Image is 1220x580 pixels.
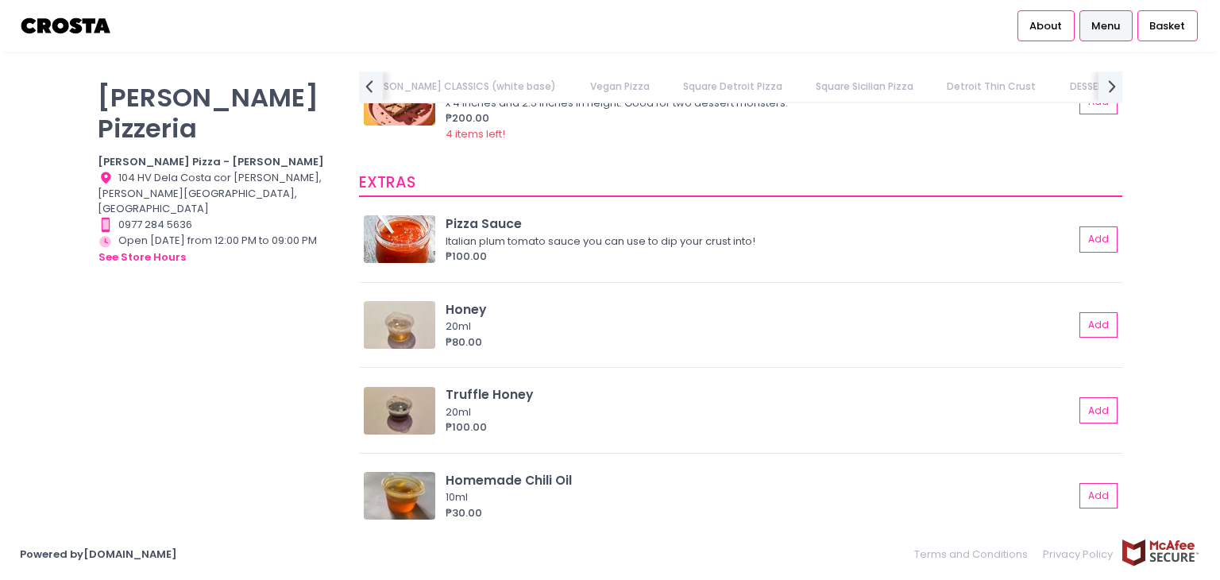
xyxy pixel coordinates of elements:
img: mcafee-secure [1121,539,1200,566]
div: ₱200.00 [446,110,1074,126]
span: EXTRAS [359,172,415,193]
div: ₱100.00 [446,249,1074,265]
div: Pizza Sauce [446,215,1074,233]
a: Square Detroit Pizza [667,72,797,102]
div: ₱100.00 [446,420,1074,435]
a: Square Sicilian Pizza [801,72,929,102]
button: see store hours [98,249,187,266]
span: Menu [1091,18,1120,34]
div: Honey [446,300,1074,319]
button: Add [1079,312,1118,338]
button: Add [1079,483,1118,509]
a: Powered by[DOMAIN_NAME] [20,547,177,562]
img: Truffle Honey [364,387,435,435]
img: Honey [364,301,435,349]
a: Privacy Policy [1036,539,1122,570]
b: [PERSON_NAME] Pizza - [PERSON_NAME] [98,154,324,169]
a: [PERSON_NAME] CLASSICS (white base) [348,72,572,102]
div: 10ml [446,489,1069,505]
span: Basket [1149,18,1185,34]
a: Terms and Conditions [914,539,1036,570]
div: ₱80.00 [446,334,1074,350]
a: About [1017,10,1075,41]
div: Open [DATE] from 12:00 PM to 09:00 PM [98,233,339,266]
p: [PERSON_NAME] Pizzeria [98,82,339,144]
div: 0977 284 5636 [98,217,339,233]
a: Detroit Thin Crust [932,72,1052,102]
img: logo [20,12,113,40]
img: Homemade Chili Oil [364,472,435,520]
div: ₱30.00 [446,505,1074,521]
a: DESSERTS [1054,72,1130,102]
div: 104 HV Dela Costa cor [PERSON_NAME], [PERSON_NAME][GEOGRAPHIC_DATA], [GEOGRAPHIC_DATA] [98,170,339,217]
div: Italian plum tomato sauce you can use to dip your crust into! [446,234,1069,249]
a: Vegan Pizza [574,72,665,102]
div: 20ml [446,319,1069,334]
button: Add [1079,226,1118,253]
button: Add [1079,397,1118,423]
span: 4 items left! [446,126,505,141]
div: Homemade Chili Oil [446,471,1074,489]
img: Pizza Sauce [364,215,435,263]
a: Menu [1079,10,1133,41]
span: About [1029,18,1062,34]
div: 20ml [446,404,1069,420]
div: Truffle Honey [446,385,1074,404]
